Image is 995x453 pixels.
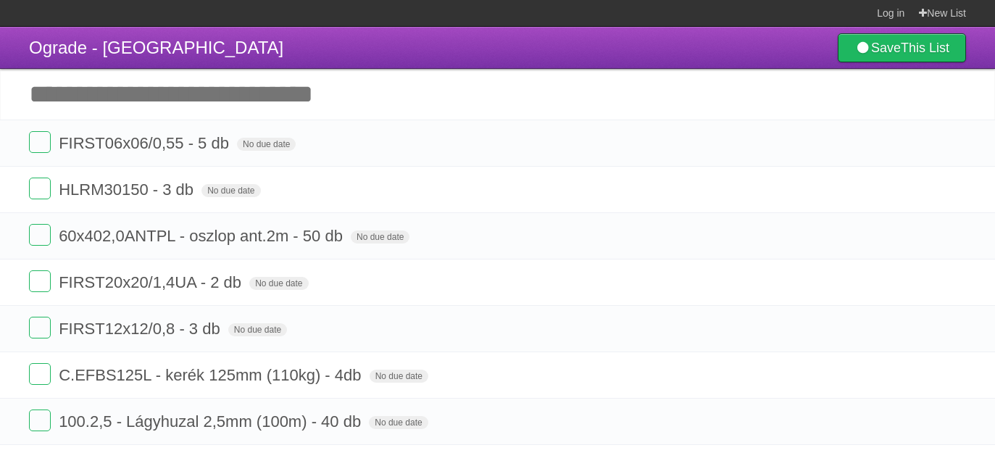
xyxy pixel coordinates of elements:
[228,323,287,336] span: No due date
[29,410,51,431] label: Done
[370,370,428,383] span: No due date
[237,138,296,151] span: No due date
[29,270,51,292] label: Done
[59,366,365,384] span: C.EFBS125L - kerék 125mm (110kg) - 4db
[59,180,197,199] span: HLRM30150 - 3 db
[59,227,346,245] span: 60x402,0ANTPL - oszlop ant.2m - 50 db
[29,224,51,246] label: Done
[201,184,260,197] span: No due date
[29,317,51,338] label: Done
[59,320,224,338] span: FIRST12x12/0,8 - 3 db
[369,416,428,429] span: No due date
[59,134,233,152] span: FIRST06x06/0,55 - 5 db
[29,178,51,199] label: Done
[351,230,409,244] span: No due date
[838,33,966,62] a: SaveThis List
[29,363,51,385] label: Done
[59,412,365,431] span: 100.2,5 - Lágyhuzal 2,5mm (100m) - 40 db
[59,273,245,291] span: FIRST20x20/1,4UA - 2 db
[29,131,51,153] label: Done
[29,38,283,57] span: Ograde - [GEOGRAPHIC_DATA]
[901,41,949,55] b: This List
[249,277,308,290] span: No due date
